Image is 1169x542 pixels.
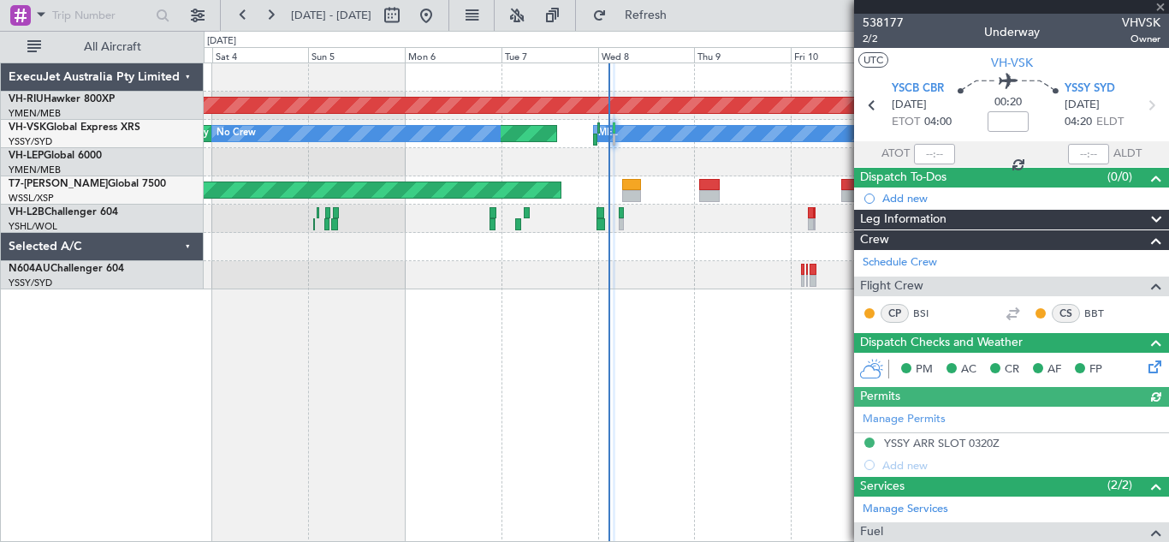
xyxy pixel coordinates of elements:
div: Wed 8 [598,47,695,63]
span: AC [961,361,976,378]
span: Dispatch Checks and Weather [860,333,1023,353]
span: VH-VSK [991,54,1033,72]
div: No Crew [217,121,256,146]
button: Refresh [584,2,687,29]
span: Dispatch To-Dos [860,168,946,188]
a: VH-L2BChallenger 604 [9,207,118,217]
a: Manage Services [863,501,948,518]
span: All Aircraft [45,41,181,53]
div: Tue 7 [501,47,598,63]
span: Owner [1122,32,1160,46]
span: VH-VSK [9,122,46,133]
span: (2/2) [1107,476,1132,494]
a: YMEN/MEB [9,107,61,120]
div: [DATE] [207,34,236,49]
div: Fri 10 [791,47,887,63]
span: VHVSK [1122,14,1160,32]
span: Fuel [860,522,883,542]
span: VH-L2B [9,207,45,217]
span: Flight Crew [860,277,923,296]
span: [DATE] - [DATE] [291,8,371,23]
div: Sat 4 [212,47,309,63]
div: Add new [882,191,1160,205]
span: Crew [860,230,889,250]
div: MEL [598,121,618,146]
span: AF [1047,361,1061,378]
div: CS [1052,304,1080,323]
a: VH-RIUHawker 800XP [9,94,115,104]
span: 04:00 [924,114,952,131]
a: N604AUChallenger 604 [9,264,124,274]
span: FP [1089,361,1102,378]
span: 2/2 [863,32,904,46]
span: VH-RIU [9,94,44,104]
a: YSHL/WOL [9,220,57,233]
span: N604AU [9,264,50,274]
span: Leg Information [860,210,946,229]
a: VH-LEPGlobal 6000 [9,151,102,161]
span: PM [916,361,933,378]
button: UTC [858,52,888,68]
span: Refresh [610,9,682,21]
span: 04:20 [1065,114,1092,131]
span: Services [860,477,905,497]
span: YSCB CBR [892,80,944,98]
span: [DATE] [1065,97,1100,114]
span: ATOT [881,146,910,163]
div: Thu 9 [694,47,791,63]
span: YSSY SYD [1065,80,1115,98]
div: CP [881,304,909,323]
span: ELDT [1096,114,1124,131]
span: VH-LEP [9,151,44,161]
div: Underway [984,23,1040,41]
a: BBT [1084,306,1123,321]
a: BSI [913,306,952,321]
span: T7-[PERSON_NAME] [9,179,108,189]
input: Trip Number [52,3,151,28]
span: CR [1005,361,1019,378]
a: YSSY/SYD [9,277,52,289]
span: (0/0) [1107,168,1132,186]
a: VH-VSKGlobal Express XRS [9,122,140,133]
a: Schedule Crew [863,254,937,271]
div: Sun 5 [308,47,405,63]
a: YSSY/SYD [9,135,52,148]
span: 538177 [863,14,904,32]
button: All Aircraft [19,33,186,61]
span: ETOT [892,114,920,131]
a: WSSL/XSP [9,192,54,205]
a: T7-[PERSON_NAME]Global 7500 [9,179,166,189]
span: [DATE] [892,97,927,114]
span: 00:20 [994,94,1022,111]
div: Mon 6 [405,47,501,63]
a: YMEN/MEB [9,164,61,176]
span: ALDT [1113,146,1142,163]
